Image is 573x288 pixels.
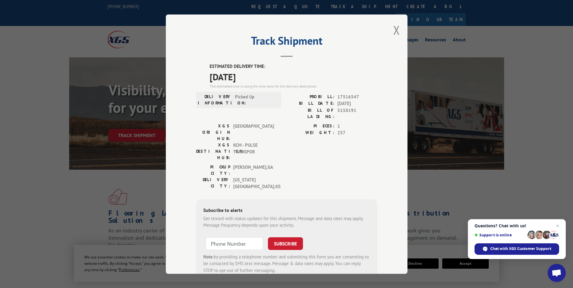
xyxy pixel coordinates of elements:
button: Close modal [393,22,400,38]
label: PIECES: [287,123,334,130]
label: XGS DESTINATION HUB: [196,142,230,161]
span: 257 [337,130,377,136]
span: 1 [337,123,377,130]
span: [PERSON_NAME] , GA [233,164,274,176]
label: BILL OF LADING: [287,107,334,120]
span: [US_STATE][GEOGRAPHIC_DATA] , KS [233,176,274,190]
span: Chat with XGS Customer Support [490,246,551,251]
div: The estimated time is using the time zone for the delivery destination. [210,83,377,89]
label: PROBILL: [287,93,334,100]
span: [DATE] [337,100,377,107]
div: Get texted with status updates for this shipment. Message and data rates may apply. Message frequ... [203,215,370,229]
span: 17516547 [337,93,377,100]
div: Subscribe to alerts [203,206,370,215]
label: DELIVERY INFORMATION: [198,93,232,106]
input: Phone Number [206,237,263,250]
button: SUBSCRIBE [268,237,303,250]
label: BILL DATE: [287,100,334,107]
span: Chat with XGS Customer Support [475,243,559,255]
span: [DATE] [210,70,377,83]
span: Support is online [475,233,525,237]
label: PICKUP CITY: [196,164,230,176]
span: KCM - PULSE TRANSPOR [233,142,274,161]
strong: Note: [203,254,214,259]
label: WEIGHT: [287,130,334,136]
label: XGS ORIGIN HUB: [196,123,230,142]
div: by providing a telephone number and submitting this form you are consenting to be contacted by SM... [203,253,370,274]
span: 5158191 [337,107,377,120]
span: [GEOGRAPHIC_DATA] [233,123,274,142]
h2: Track Shipment [196,37,377,48]
label: DELIVERY CITY: [196,176,230,190]
span: Picked Up [235,93,276,106]
a: Open chat [548,264,566,282]
span: Questions? Chat with us! [475,223,559,228]
label: ESTIMATED DELIVERY TIME: [210,63,377,70]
